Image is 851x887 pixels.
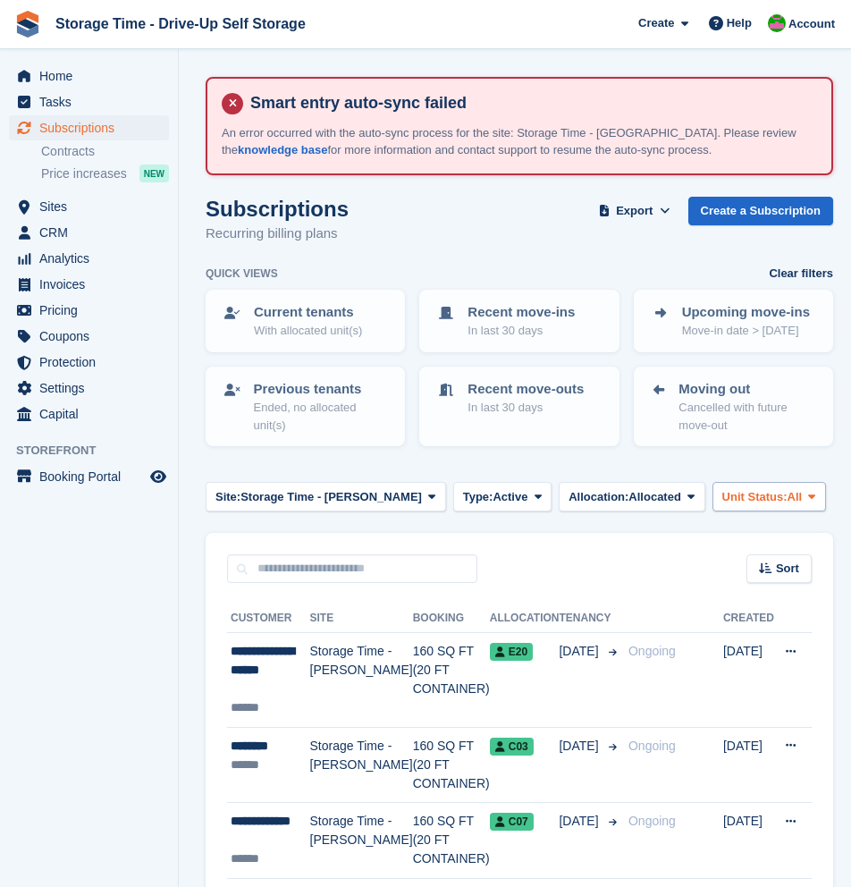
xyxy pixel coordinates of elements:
[240,488,422,506] span: Storage Time - [PERSON_NAME]
[463,488,493,506] span: Type:
[9,194,169,219] a: menu
[628,739,676,753] span: Ongoing
[723,727,774,803] td: [DATE]
[595,197,674,226] button: Export
[39,376,147,401] span: Settings
[206,266,278,282] h6: Quick views
[9,298,169,323] a: menu
[413,633,490,728] td: 160 SQ FT (20 FT CONTAINER)
[147,466,169,487] a: Preview store
[490,738,534,756] span: C03
[9,464,169,489] a: menu
[9,89,169,114] a: menu
[468,379,584,400] p: Recent move-outs
[768,14,786,32] img: Saeed
[688,197,833,226] a: Create a Subscription
[310,604,413,633] th: Site
[9,272,169,297] a: menu
[9,401,169,427] a: menu
[9,115,169,140] a: menu
[9,63,169,89] a: menu
[490,813,534,831] span: C07
[39,350,147,375] span: Protection
[559,482,704,511] button: Allocation: Allocated
[39,464,147,489] span: Booking Portal
[39,115,147,140] span: Subscriptions
[788,15,835,33] span: Account
[254,399,390,434] p: Ended, no allocated unit(s)
[722,488,788,506] span: Unit Status:
[39,324,147,349] span: Coupons
[769,265,833,283] a: Clear filters
[243,93,817,114] h4: Smart entry auto-sync failed
[254,322,362,340] p: With allocated unit(s)
[310,803,413,879] td: Storage Time - [PERSON_NAME]
[207,291,403,351] a: Current tenants With allocated unit(s)
[636,368,831,445] a: Moving out Cancelled with future move-out
[413,604,490,633] th: Booking
[712,482,826,511] button: Unit Status: All
[559,642,602,661] span: [DATE]
[682,302,810,323] p: Upcoming move-ins
[48,9,313,38] a: Storage Time - Drive-Up Self Storage
[638,14,674,32] span: Create
[9,220,169,245] a: menu
[310,633,413,728] td: Storage Time - [PERSON_NAME]
[227,604,310,633] th: Customer
[39,246,147,271] span: Analytics
[616,202,653,220] span: Export
[682,322,810,340] p: Move-in date > [DATE]
[678,379,817,400] p: Moving out
[39,401,147,427] span: Capital
[39,89,147,114] span: Tasks
[254,302,362,323] p: Current tenants
[39,63,147,89] span: Home
[569,488,628,506] span: Allocation:
[559,604,620,633] th: Tenancy
[207,368,403,445] a: Previous tenants Ended, no allocated unit(s)
[215,488,240,506] span: Site:
[723,803,774,879] td: [DATE]
[468,322,575,340] p: In last 30 days
[238,143,327,156] a: knowledge base
[723,604,774,633] th: Created
[9,246,169,271] a: menu
[559,812,602,831] span: [DATE]
[727,14,752,32] span: Help
[139,165,169,182] div: NEW
[468,399,584,417] p: In last 30 days
[39,298,147,323] span: Pricing
[254,379,390,400] p: Previous tenants
[41,143,169,160] a: Contracts
[421,368,617,427] a: Recent move-outs In last 30 days
[490,604,560,633] th: Allocation
[788,488,803,506] span: All
[628,644,676,658] span: Ongoing
[490,643,533,661] span: E20
[9,324,169,349] a: menu
[493,488,527,506] span: Active
[9,376,169,401] a: menu
[559,737,602,756] span: [DATE]
[628,488,681,506] span: Allocated
[39,272,147,297] span: Invoices
[636,291,831,351] a: Upcoming move-ins Move-in date > [DATE]
[39,194,147,219] span: Sites
[222,124,817,159] p: An error occurred with the auto-sync process for the site: Storage Time - [GEOGRAPHIC_DATA]. Plea...
[723,633,774,728] td: [DATE]
[16,442,178,460] span: Storefront
[310,727,413,803] td: Storage Time - [PERSON_NAME]
[421,291,617,351] a: Recent move-ins In last 30 days
[39,220,147,245] span: CRM
[41,164,169,183] a: Price increases NEW
[206,482,446,511] button: Site: Storage Time - [PERSON_NAME]
[9,350,169,375] a: menu
[453,482,552,511] button: Type: Active
[678,399,817,434] p: Cancelled with future move-out
[14,11,41,38] img: stora-icon-8386f47178a22dfd0bd8f6a31ec36ba5ce8667c1dd55bd0f319d3a0aa187defe.svg
[206,197,349,221] h1: Subscriptions
[468,302,575,323] p: Recent move-ins
[41,165,127,182] span: Price increases
[628,814,676,828] span: Ongoing
[776,560,799,578] span: Sort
